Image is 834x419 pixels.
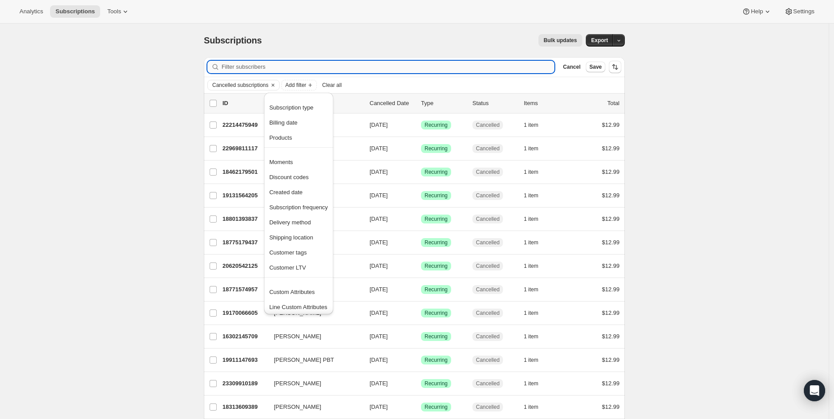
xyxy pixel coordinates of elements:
[370,99,414,108] p: Cancelled Date
[370,262,388,269] span: [DATE]
[602,145,620,152] span: $12.99
[425,145,448,152] span: Recurring
[269,289,315,295] span: Custom Attributes
[14,5,48,18] button: Analytics
[524,260,548,272] button: 1 item
[102,5,135,18] button: Tools
[476,356,499,364] span: Cancelled
[222,166,620,178] div: 18462179501[PERSON_NAME][DATE]SuccessRecurringCancelled1 item$12.99
[524,189,548,202] button: 1 item
[476,192,499,199] span: Cancelled
[602,403,620,410] span: $12.99
[222,215,267,223] p: 18801393837
[222,283,620,296] div: 18771574957[PERSON_NAME][DATE]SuccessRecurringCancelled1 item$12.99
[425,121,448,129] span: Recurring
[602,380,620,387] span: $12.99
[370,403,388,410] span: [DATE]
[222,121,267,129] p: 22214475949
[222,142,620,155] div: 22969811117[PERSON_NAME][DATE]SuccessRecurringCancelled1 item$12.99
[222,330,620,343] div: 16302145709[PERSON_NAME][DATE]SuccessRecurringCancelled1 item$12.99
[222,356,267,364] p: 19911147693
[222,285,267,294] p: 18771574957
[269,329,357,344] button: [PERSON_NAME]
[222,236,620,249] div: 18775179437[PERSON_NAME][DATE]SuccessRecurringCancelled1 item$12.99
[608,99,620,108] p: Total
[269,353,357,367] button: [PERSON_NAME] PBT
[602,239,620,246] span: $12.99
[524,192,538,199] span: 1 item
[586,34,613,47] button: Export
[370,333,388,340] span: [DATE]
[476,121,499,129] span: Cancelled
[524,99,568,108] div: Items
[222,99,267,108] p: ID
[524,403,538,411] span: 1 item
[589,63,602,70] span: Save
[538,34,582,47] button: Bulk updates
[274,379,321,388] span: [PERSON_NAME]
[319,80,345,90] button: Clear all
[425,215,448,223] span: Recurring
[609,61,621,73] button: Sort the results
[107,8,121,15] span: Tools
[269,80,277,90] button: Clear
[524,262,538,270] span: 1 item
[222,309,267,317] p: 19170066605
[222,99,620,108] div: IDCustomerCancelled DateTypeStatusItemsTotal
[269,119,298,126] span: Billing date
[524,121,538,129] span: 1 item
[274,332,321,341] span: [PERSON_NAME]
[476,215,499,223] span: Cancelled
[476,145,499,152] span: Cancelled
[524,377,548,390] button: 1 item
[602,333,620,340] span: $12.99
[602,121,620,128] span: $12.99
[524,333,538,340] span: 1 item
[370,356,388,363] span: [DATE]
[524,307,548,319] button: 1 item
[602,215,620,222] span: $12.99
[560,62,584,72] button: Cancel
[222,168,267,176] p: 18462179501
[476,333,499,340] span: Cancelled
[591,37,608,44] span: Export
[222,354,620,366] div: 19911147693[PERSON_NAME] PBT[DATE]SuccessRecurringCancelled1 item$12.99
[779,5,820,18] button: Settings
[269,189,303,196] span: Created date
[524,213,548,225] button: 1 item
[425,239,448,246] span: Recurring
[804,380,825,401] div: Open Intercom Messenger
[208,80,269,90] button: Cancelled subscriptions
[269,249,307,256] span: Customer tags
[50,5,100,18] button: Subscriptions
[370,286,388,293] span: [DATE]
[204,35,262,45] span: Subscriptions
[222,377,620,390] div: 23309910189[PERSON_NAME][DATE]SuccessRecurringCancelled1 item$12.99
[212,82,269,89] span: Cancelled subscriptions
[285,82,306,89] span: Add filter
[222,61,554,73] input: Filter subscribers
[222,191,267,200] p: 19131564205
[524,380,538,387] span: 1 item
[524,215,538,223] span: 1 item
[425,333,448,340] span: Recurring
[476,262,499,270] span: Cancelled
[269,400,357,414] button: [PERSON_NAME]
[476,239,499,246] span: Cancelled
[524,354,548,366] button: 1 item
[563,63,581,70] span: Cancel
[524,166,548,178] button: 1 item
[524,236,548,249] button: 1 item
[476,309,499,317] span: Cancelled
[222,403,267,411] p: 18313609389
[269,174,309,180] span: Discount codes
[370,168,388,175] span: [DATE]
[524,142,548,155] button: 1 item
[370,121,388,128] span: [DATE]
[524,283,548,296] button: 1 item
[602,286,620,293] span: $12.99
[222,119,620,131] div: 22214475949[PERSON_NAME][DATE]SuccessRecurringCancelled1 item$12.99
[269,219,311,226] span: Delivery method
[269,104,314,111] span: Subscription type
[602,356,620,363] span: $12.99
